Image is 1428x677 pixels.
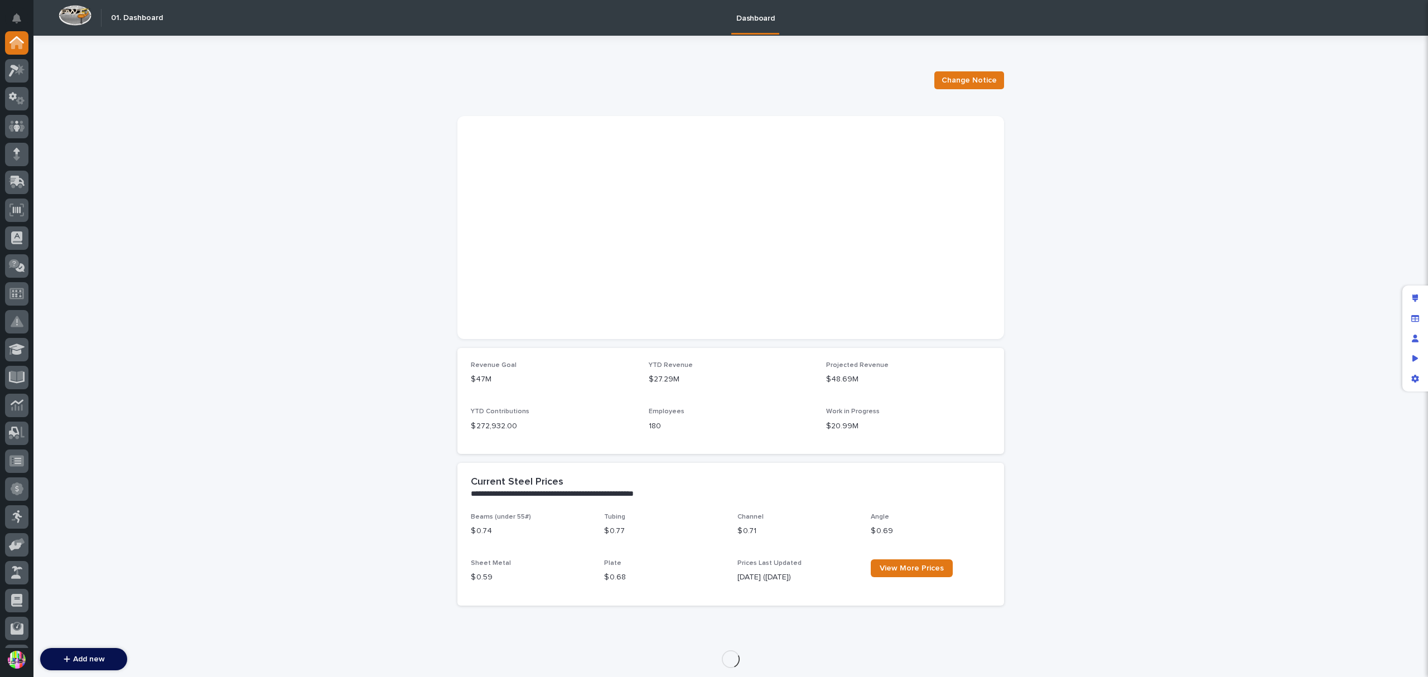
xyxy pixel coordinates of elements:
button: Add new [40,648,127,670]
img: Workspace Logo [59,5,91,26]
p: 180 [649,420,813,432]
div: Notifications [14,13,28,31]
p: $ 0.77 [604,525,724,537]
p: $ 0.74 [471,525,591,537]
a: View More Prices [871,559,953,577]
span: Revenue Goal [471,362,517,369]
p: $27.29M [649,374,813,385]
button: Change Notice [934,71,1004,89]
div: Manage fields and data [1405,308,1425,328]
span: Plate [604,560,621,567]
p: $48.69M [826,374,991,385]
div: Manage users [1405,328,1425,349]
p: $20.99M [826,420,991,432]
span: Beams (under 55#) [471,514,531,520]
h2: Current Steel Prices [471,476,563,489]
p: $ 272,932.00 [471,420,635,432]
span: Tubing [604,514,625,520]
p: $ 0.68 [604,572,724,583]
span: Prices Last Updated [737,560,802,567]
div: Edit layout [1405,288,1425,308]
div: App settings [1405,369,1425,389]
span: Angle [871,514,889,520]
span: Channel [737,514,764,520]
span: Work in Progress [826,408,880,415]
button: users-avatar [5,648,28,671]
button: Notifications [5,7,28,30]
span: YTD Revenue [649,362,693,369]
p: [DATE] ([DATE]) [737,572,857,583]
span: Sheet Metal [471,560,511,567]
span: View More Prices [880,564,944,572]
span: Employees [649,408,684,415]
span: Change Notice [942,75,997,86]
span: Projected Revenue [826,362,889,369]
p: $ 0.59 [471,572,591,583]
p: $ 0.71 [737,525,857,537]
h2: 01. Dashboard [111,13,163,23]
p: $47M [471,374,635,385]
p: $ 0.69 [871,525,991,537]
span: YTD Contributions [471,408,529,415]
div: Preview as [1405,349,1425,369]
